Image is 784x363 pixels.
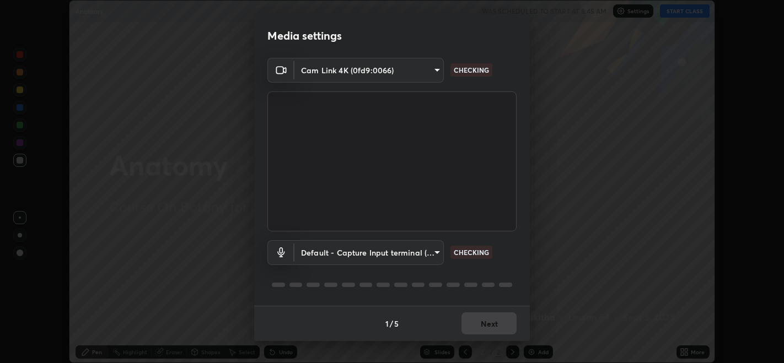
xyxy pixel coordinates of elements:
h4: 1 [385,318,389,329]
p: CHECKING [454,247,489,257]
h4: 5 [394,318,399,329]
div: Cam Link 4K (0fd9:0066) [294,58,444,83]
p: CHECKING [454,65,489,75]
h2: Media settings [267,29,342,43]
div: Cam Link 4K (0fd9:0066) [294,240,444,265]
h4: / [390,318,393,329]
